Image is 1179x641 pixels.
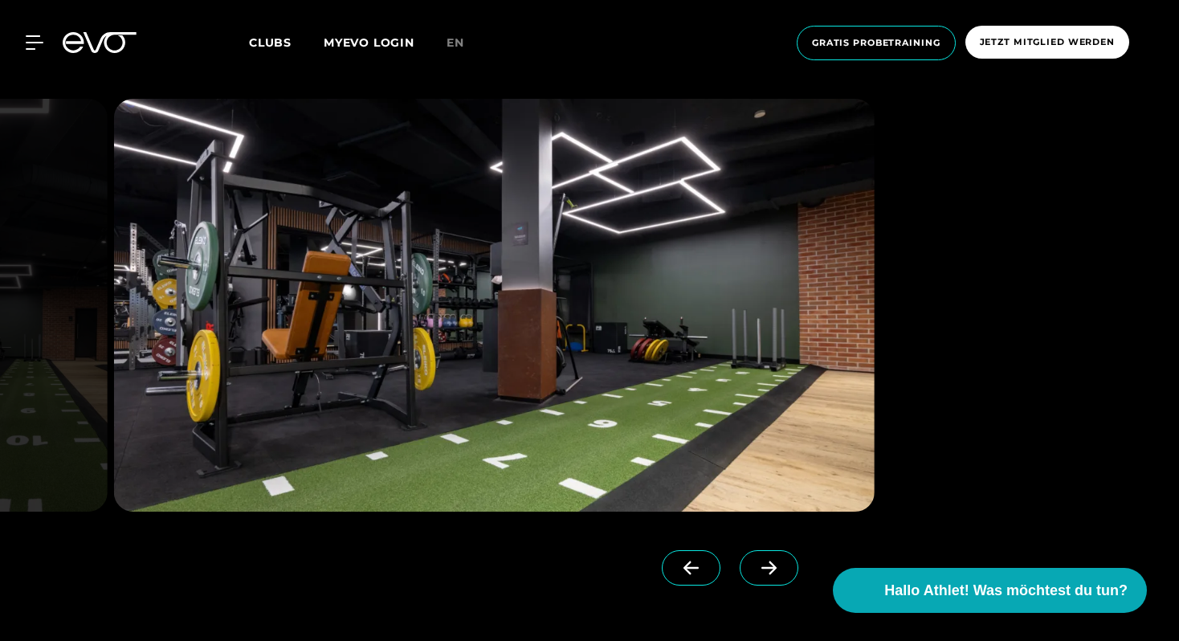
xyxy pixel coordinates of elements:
a: en [447,34,483,52]
span: en [447,35,464,50]
img: evofitness [114,99,875,512]
a: Gratis Probetraining [792,26,961,60]
span: Hallo Athlet! Was möchtest du tun? [884,580,1128,602]
a: Jetzt Mitglied werden [961,26,1134,60]
a: Clubs [249,35,324,50]
span: Clubs [249,35,292,50]
button: Hallo Athlet! Was möchtest du tun? [833,568,1147,613]
span: Jetzt Mitglied werden [980,35,1115,49]
span: Gratis Probetraining [812,36,940,50]
a: MYEVO LOGIN [324,35,414,50]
